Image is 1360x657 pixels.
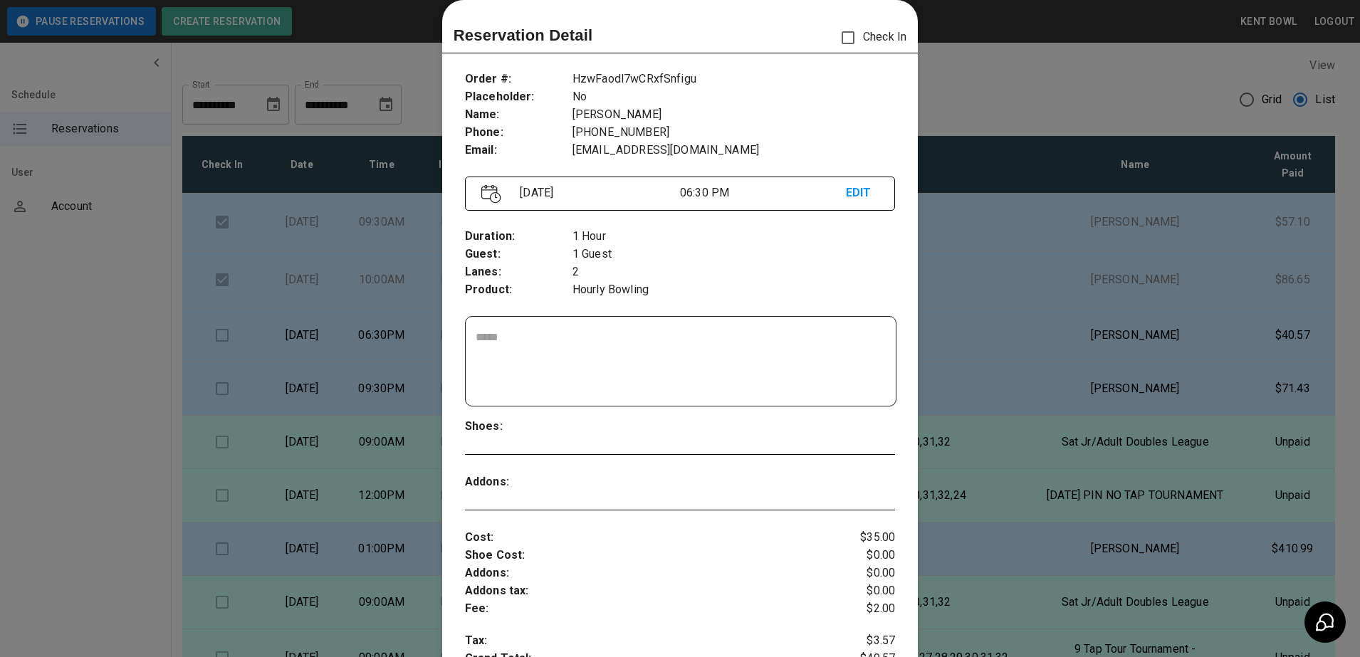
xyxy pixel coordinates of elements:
p: Lanes : [465,263,572,281]
p: $35.00 [824,529,896,547]
p: Cost : [465,529,824,547]
p: [DATE] [514,184,680,201]
p: Phone : [465,124,572,142]
p: Addons : [465,473,572,491]
p: Shoes : [465,418,572,436]
p: No [572,88,895,106]
p: 1 Hour [572,228,895,246]
p: Placeholder : [465,88,572,106]
p: 1 Guest [572,246,895,263]
p: Order # : [465,70,572,88]
p: 06:30 PM [680,184,846,201]
p: $2.00 [824,600,896,618]
p: Email : [465,142,572,159]
p: $0.00 [824,582,896,600]
p: $0.00 [824,564,896,582]
p: Guest : [465,246,572,263]
p: Name : [465,106,572,124]
p: 2 [572,263,895,281]
p: EDIT [846,184,879,202]
p: Reservation Detail [454,23,593,47]
p: [PERSON_NAME] [572,106,895,124]
p: Check In [833,23,906,53]
p: Shoe Cost : [465,547,824,564]
p: [EMAIL_ADDRESS][DOMAIN_NAME] [572,142,895,159]
p: Hourly Bowling [572,281,895,299]
p: $0.00 [824,547,896,564]
img: Vector [481,184,501,204]
p: Addons tax : [465,582,824,600]
p: Fee : [465,600,824,618]
p: Tax : [465,632,824,650]
p: $3.57 [824,632,896,650]
p: Duration : [465,228,572,246]
p: Product : [465,281,572,299]
p: [PHONE_NUMBER] [572,124,895,142]
p: HzwFaodl7wCRxfSnfigu [572,70,895,88]
p: Addons : [465,564,824,582]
